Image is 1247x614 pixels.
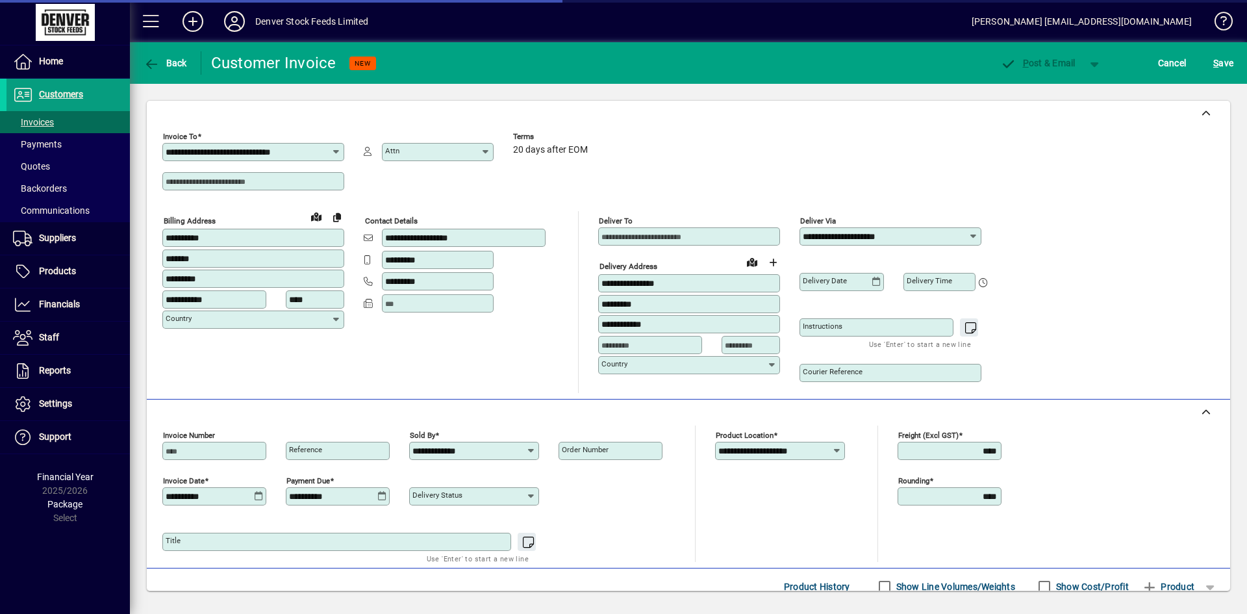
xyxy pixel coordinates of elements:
[13,183,67,194] span: Backorders
[39,332,59,342] span: Staff
[869,337,971,352] mat-hint: Use 'Enter' to start a new line
[599,216,633,225] mat-label: Deliver To
[39,365,71,376] span: Reports
[1158,53,1187,73] span: Cancel
[6,177,130,199] a: Backorders
[803,322,842,331] mat-label: Instructions
[800,216,836,225] mat-label: Deliver via
[1142,576,1194,597] span: Product
[412,491,462,500] mat-label: Delivery status
[6,111,130,133] a: Invoices
[562,445,609,454] mat-label: Order number
[163,431,215,440] mat-label: Invoice number
[37,472,94,482] span: Financial Year
[779,575,855,598] button: Product History
[1213,53,1233,73] span: ave
[144,58,187,68] span: Back
[6,155,130,177] a: Quotes
[898,431,959,440] mat-label: Freight (excl GST)
[1053,580,1129,593] label: Show Cost/Profit
[39,431,71,442] span: Support
[166,314,192,323] mat-label: Country
[803,367,863,376] mat-label: Courier Reference
[39,266,76,276] span: Products
[803,276,847,285] mat-label: Delivery date
[6,355,130,387] a: Reports
[6,199,130,222] a: Communications
[163,132,197,141] mat-label: Invoice To
[163,476,205,485] mat-label: Invoice date
[1205,3,1231,45] a: Knowledge Base
[972,11,1192,32] div: [PERSON_NAME] [EMAIL_ADDRESS][DOMAIN_NAME]
[6,133,130,155] a: Payments
[742,251,762,272] a: View on map
[255,11,369,32] div: Denver Stock Feeds Limited
[784,576,850,597] span: Product History
[47,499,82,509] span: Package
[6,288,130,321] a: Financials
[1213,58,1218,68] span: S
[13,205,90,216] span: Communications
[994,51,1082,75] button: Post & Email
[39,233,76,243] span: Suppliers
[6,388,130,420] a: Settings
[894,580,1015,593] label: Show Line Volumes/Weights
[601,359,627,368] mat-label: Country
[1155,51,1190,75] button: Cancel
[39,89,83,99] span: Customers
[6,255,130,288] a: Products
[6,45,130,78] a: Home
[513,145,588,155] span: 20 days after EOM
[39,398,72,409] span: Settings
[385,146,399,155] mat-label: Attn
[327,207,347,227] button: Copy to Delivery address
[427,551,529,566] mat-hint: Use 'Enter' to start a new line
[13,161,50,172] span: Quotes
[6,421,130,454] a: Support
[130,51,201,75] app-page-header-button: Back
[762,252,783,273] button: Choose address
[13,117,54,127] span: Invoices
[172,10,214,33] button: Add
[39,299,80,309] span: Financials
[907,276,952,285] mat-label: Delivery time
[6,322,130,354] a: Staff
[289,445,322,454] mat-label: Reference
[1000,58,1076,68] span: ost & Email
[39,56,63,66] span: Home
[306,206,327,227] a: View on map
[140,51,190,75] button: Back
[716,431,774,440] mat-label: Product location
[214,10,255,33] button: Profile
[410,431,435,440] mat-label: Sold by
[6,222,130,255] a: Suppliers
[898,476,929,485] mat-label: Rounding
[211,53,336,73] div: Customer Invoice
[1135,575,1201,598] button: Product
[166,536,181,545] mat-label: Title
[1210,51,1237,75] button: Save
[286,476,330,485] mat-label: Payment due
[513,133,591,141] span: Terms
[13,139,62,149] span: Payments
[355,59,371,68] span: NEW
[1023,58,1029,68] span: P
